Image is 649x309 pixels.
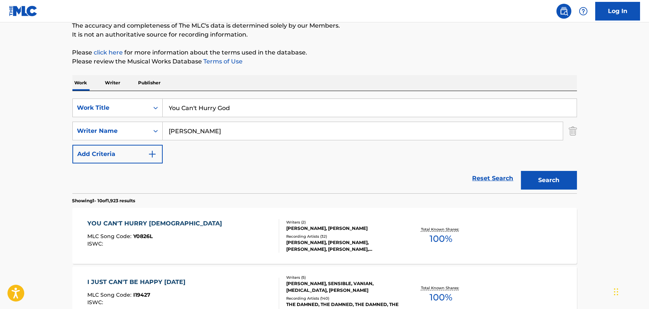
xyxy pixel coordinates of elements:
img: help [579,7,588,16]
p: Please review the Musical Works Database [72,57,577,66]
span: I19427 [133,291,150,298]
div: YOU CAN'T HURRY [DEMOGRAPHIC_DATA] [87,219,226,228]
div: [PERSON_NAME], [PERSON_NAME] [286,225,399,232]
p: Total Known Shares: [421,285,461,291]
div: Writers ( 5 ) [286,275,399,280]
p: Publisher [136,75,163,91]
div: Recording Artists ( 140 ) [286,296,399,301]
p: Showing 1 - 10 of 1,923 results [72,197,135,204]
div: [PERSON_NAME], [PERSON_NAME], [PERSON_NAME], [PERSON_NAME], [PERSON_NAME] [286,239,399,253]
div: Work Title [77,103,144,112]
p: Please for more information about the terms used in the database. [72,48,577,57]
img: Delete Criterion [569,122,577,140]
button: Search [521,171,577,190]
span: Y0826L [133,233,153,240]
p: Writer [103,75,123,91]
iframe: Chat Widget [612,273,649,309]
div: Recording Artists ( 32 ) [286,234,399,239]
img: search [559,7,568,16]
div: I JUST CAN'T BE HAPPY [DATE] [87,278,189,287]
span: 100 % [430,232,452,246]
div: Writer Name [77,127,144,135]
span: 100 % [430,291,452,304]
div: [PERSON_NAME], SENSIBLE, VANIAN, [MEDICAL_DATA], [PERSON_NAME] [286,280,399,294]
form: Search Form [72,99,577,193]
p: Total Known Shares: [421,227,461,232]
img: 9d2ae6d4665cec9f34b9.svg [148,150,157,159]
a: Reset Search [469,170,517,187]
span: ISWC : [87,240,105,247]
div: Drag [614,281,618,303]
span: ISWC : [87,299,105,306]
a: Public Search [556,4,571,19]
div: Help [576,4,591,19]
a: YOU CAN'T HURRY [DEMOGRAPHIC_DATA]MLC Song Code:Y0826LISWC:Writers (2)[PERSON_NAME], [PERSON_NAME... [72,208,577,264]
div: Writers ( 2 ) [286,219,399,225]
a: click here [94,49,123,56]
img: MLC Logo [9,6,38,16]
a: Log In [595,2,640,21]
p: The accuracy and completeness of The MLC's data is determined solely by our Members. [72,21,577,30]
button: Add Criteria [72,145,163,163]
p: It is not an authoritative source for recording information. [72,30,577,39]
span: MLC Song Code : [87,233,133,240]
a: Terms of Use [202,58,243,65]
p: Work [72,75,90,91]
span: MLC Song Code : [87,291,133,298]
